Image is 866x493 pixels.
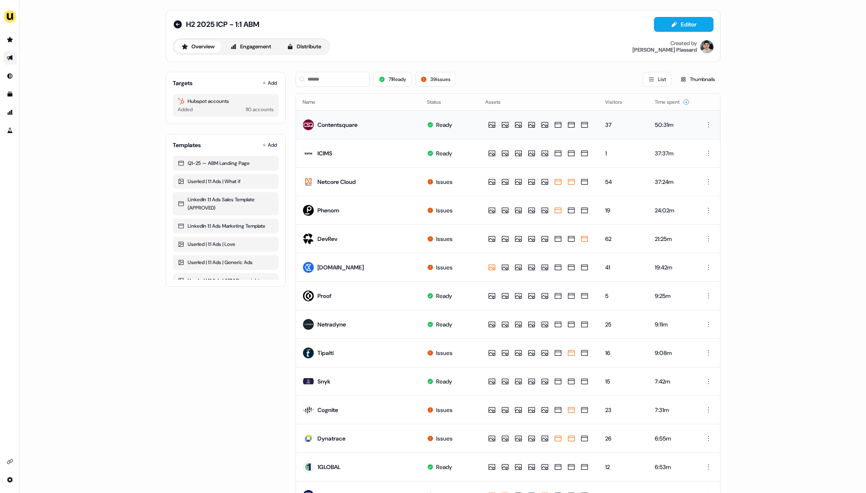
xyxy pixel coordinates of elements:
div: LinkedIn 1:1 Ads Sales Template (APPROVED) [178,195,274,212]
div: Proof [317,292,332,300]
a: Go to Inbound [3,69,17,83]
a: Go to integrations [3,473,17,486]
div: Issues [436,178,453,186]
a: Go to templates [3,88,17,101]
a: Go to experiments [3,124,17,137]
div: Q1-25 — ABM Landing Page [178,159,274,167]
div: 37:24m [655,178,690,186]
a: Go to attribution [3,106,17,119]
div: 6:53m [655,463,690,471]
div: 19:42m [655,263,690,272]
div: 5 [605,292,642,300]
div: DevRev [317,235,337,243]
div: 7:42m [655,377,690,386]
div: Added [178,105,193,114]
div: 9:11m [655,320,690,329]
div: 50:31m [655,121,690,129]
div: Userled | 1:1 Ads | Generic Ads [178,258,274,267]
button: 39issues [415,72,456,87]
th: Assets [479,94,599,110]
div: Snyk [317,377,330,386]
div: 37:37m [655,149,690,157]
div: Templates [173,141,201,149]
div: 15 [605,377,642,386]
div: 41 [605,263,642,272]
div: 1GLOBAL [317,463,341,471]
div: 25 [605,320,642,329]
div: Issues [436,406,453,414]
div: Dynatrace [317,434,346,443]
div: 24:02m [655,206,690,214]
div: ICIMS [317,149,332,157]
button: 71Ready [373,72,412,87]
div: LinkedIn 1:1 Ads Marketing Template [178,222,274,230]
div: Netcore Cloud [317,178,356,186]
div: 54 [605,178,642,186]
div: Hubspot accounts [178,97,274,105]
img: Vincent [700,40,713,53]
div: 62 [605,235,642,243]
button: Distribute [280,40,328,53]
button: Thumbnails [675,72,720,87]
button: Time spent [655,95,689,110]
div: 23 [605,406,642,414]
div: Userled | 1:1 Ads | What if [178,177,274,186]
span: H2 2025 ICP - 1:1 ABM [186,19,259,29]
a: Go to prospects [3,33,17,46]
div: Ready [436,320,452,329]
div: Issues [436,349,453,357]
button: Add [260,139,279,151]
div: Ready [436,292,452,300]
button: Engagement [223,40,278,53]
div: Netradyne [317,320,346,329]
div: 19 [605,206,642,214]
div: Issues [436,206,453,214]
a: Go to integrations [3,455,17,468]
div: [PERSON_NAME] Plassard [632,47,697,53]
div: Userled | 1:1 Ads | ABM Done right [178,276,274,285]
button: Overview [174,40,222,53]
div: 9:08m [655,349,690,357]
div: 6:55m [655,434,690,443]
button: Status [427,95,451,110]
button: Add [260,77,279,89]
div: 9:25m [655,292,690,300]
div: 7:31m [655,406,690,414]
button: Editor [654,17,713,32]
div: 110 accounts [246,105,274,114]
div: [DOMAIN_NAME] [317,263,364,272]
div: Contentsquare [317,121,358,129]
a: Go to outbound experience [3,51,17,64]
button: List [643,72,671,87]
div: Cognite [317,406,338,414]
button: Visitors [605,95,632,110]
div: Ready [436,463,452,471]
div: 12 [605,463,642,471]
div: Issues [436,263,453,272]
div: 37 [605,121,642,129]
div: 16 [605,349,642,357]
div: Issues [436,434,453,443]
div: Targets [173,79,193,87]
div: Issues [436,235,453,243]
div: Phenom [317,206,339,214]
div: 26 [605,434,642,443]
button: Name [303,95,325,110]
div: Tipalti [317,349,334,357]
div: 1 [605,149,642,157]
div: 21:25m [655,235,690,243]
div: Userled | 1:1 Ads | Love [178,240,274,248]
div: Ready [436,121,452,129]
div: Created by [670,40,697,47]
div: Ready [436,377,452,386]
a: Editor [654,21,713,30]
div: Ready [436,149,452,157]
